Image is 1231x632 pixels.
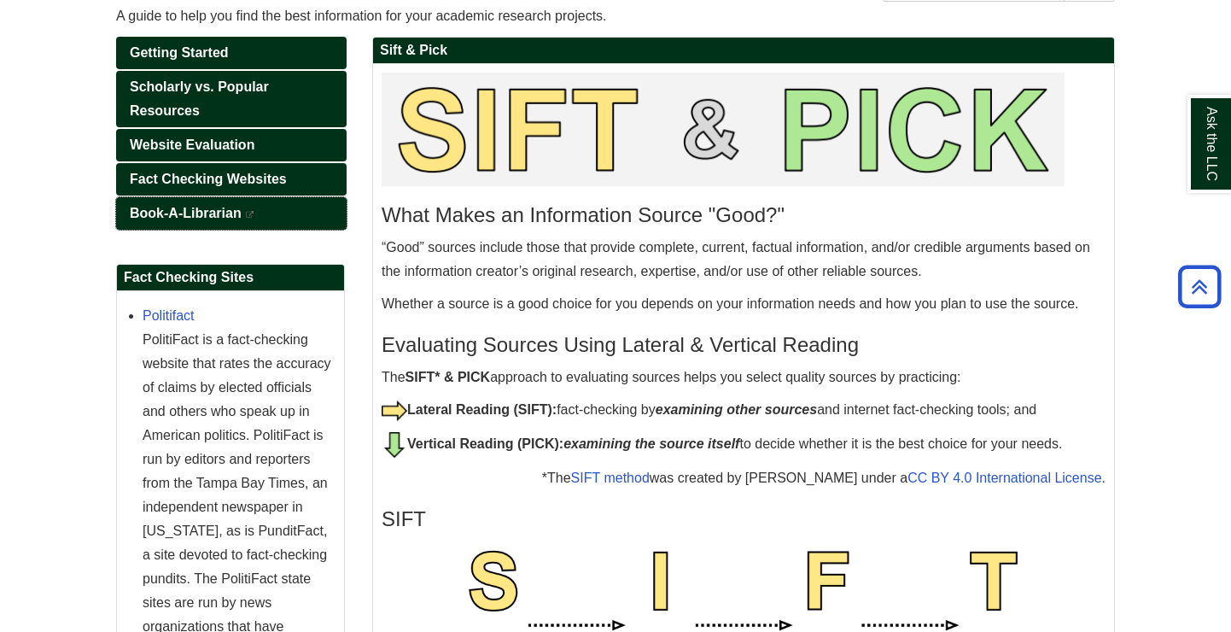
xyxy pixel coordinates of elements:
img: yellow arrow pointing to the right [382,398,407,424]
a: Book-A-Librarian [116,197,347,230]
p: fact-checking by and internet fact-checking tools; and [382,398,1106,424]
span: Fact Checking Websites [130,172,287,186]
p: to decide whether it is the best choice for your needs. [382,432,1106,458]
strong: SIFT* & PICK [405,370,491,384]
span: Website Evaluation [130,138,254,152]
a: CC BY 4.0 International License [907,471,1101,485]
a: Fact Checking Websites [116,163,347,196]
span: Getting Started [130,45,229,60]
a: Politifact [143,308,194,323]
a: Getting Started [116,37,347,69]
h2: Sift & Pick [373,38,1114,64]
img: SIFT & PICK [382,73,1065,186]
a: Back to Top [1172,275,1227,298]
span: Scholarly vs. Popular Resources [130,79,269,118]
i: This link opens in a new window [245,211,255,219]
a: Scholarly vs. Popular Resources [116,71,347,127]
p: The approach to evaluating sources helps you select quality sources by practicing: [382,366,1106,389]
a: SIFT method [571,471,650,485]
strong: examining other sources [656,402,817,417]
a: Website Evaluation [116,129,347,161]
h2: Fact Checking Sites [117,265,344,291]
strong: Lateral Reading (SIFT): [382,402,557,417]
span: Book-A-Librarian [130,206,242,220]
p: *The was created by [PERSON_NAME] under a . [382,466,1106,490]
p: Whether a source is a good choice for you depends on your information needs and how you plan to u... [382,292,1106,316]
p: “Good” sources include those that provide complete, current, factual information, and/or credible... [382,236,1106,284]
img: green arrow pointing down [382,432,407,458]
h3: Evaluating Sources Using Lateral & Vertical Reading [382,333,1106,357]
em: examining the source itself [563,436,739,451]
strong: Vertical Reading (PICK): [382,436,739,451]
span: A guide to help you find the best information for your academic research projects. [116,9,607,23]
h3: What Makes an Information Source "Good?" [382,203,1106,227]
h3: SIFT [382,507,1106,531]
